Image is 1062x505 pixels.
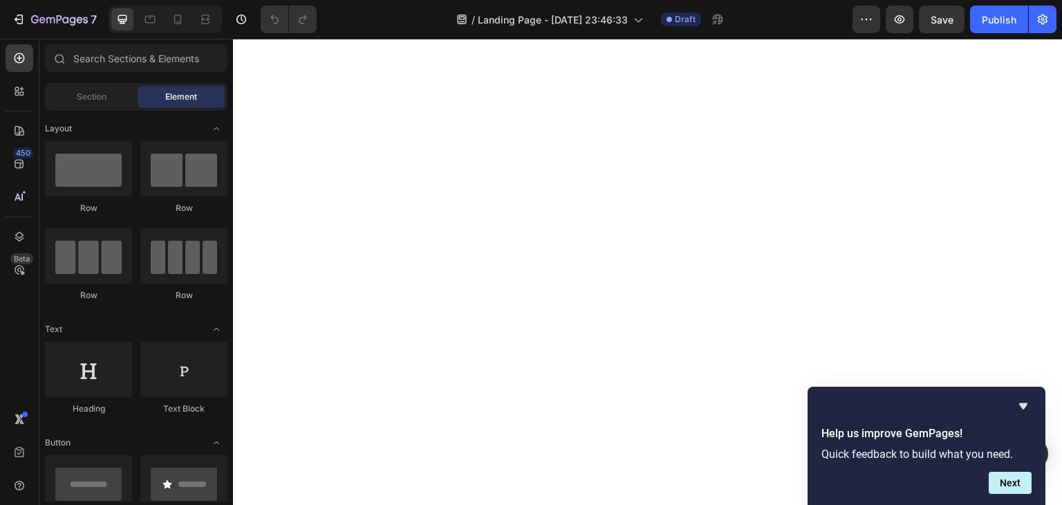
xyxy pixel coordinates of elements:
p: Quick feedback to build what you need. [821,448,1032,461]
div: 450 [13,147,33,158]
div: Help us improve GemPages! [821,398,1032,494]
span: Element [165,91,197,103]
button: Save [919,6,965,33]
div: Heading [45,403,132,415]
div: Publish [982,12,1016,27]
span: Draft [675,13,696,26]
div: Undo/Redo [261,6,317,33]
span: Text [45,323,62,336]
button: 7 [6,6,103,33]
h2: Help us improve GemPages! [821,425,1032,442]
span: Save [931,14,953,26]
span: / [472,12,475,27]
span: Toggle open [205,432,227,454]
span: Landing Page - [DATE] 23:46:33 [478,12,628,27]
div: Row [140,202,227,214]
div: Row [45,289,132,302]
div: Row [45,202,132,214]
p: 7 [91,11,97,28]
button: Publish [970,6,1028,33]
span: Toggle open [205,118,227,140]
span: Section [77,91,106,103]
div: Beta [10,253,33,264]
div: Row [140,289,227,302]
span: Layout [45,122,72,135]
button: Hide survey [1015,398,1032,414]
span: Button [45,437,71,449]
iframe: Design area [233,39,1062,505]
div: Text Block [140,403,227,415]
input: Search Sections & Elements [45,44,227,72]
span: Toggle open [205,318,227,340]
button: Next question [989,472,1032,494]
